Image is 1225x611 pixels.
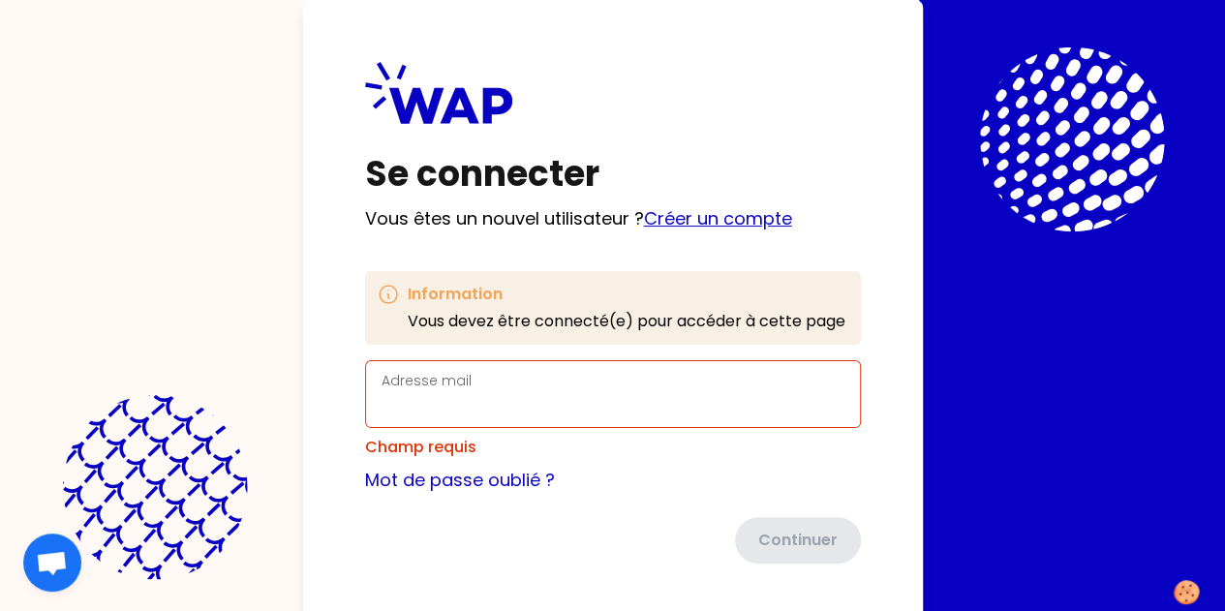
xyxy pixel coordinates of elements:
[408,283,845,306] h3: Information
[365,155,861,194] h1: Se connecter
[735,517,861,564] button: Continuer
[365,436,861,459] div: Champ requis
[365,205,861,232] p: Vous êtes un nouvel utilisateur ?
[382,371,472,390] label: Adresse mail
[644,206,792,230] a: Créer un compte
[408,310,845,333] p: Vous devez être connecté(e) pour accéder à cette page
[365,468,555,492] a: Mot de passe oublié ?
[23,534,81,592] div: Ouvrir le chat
